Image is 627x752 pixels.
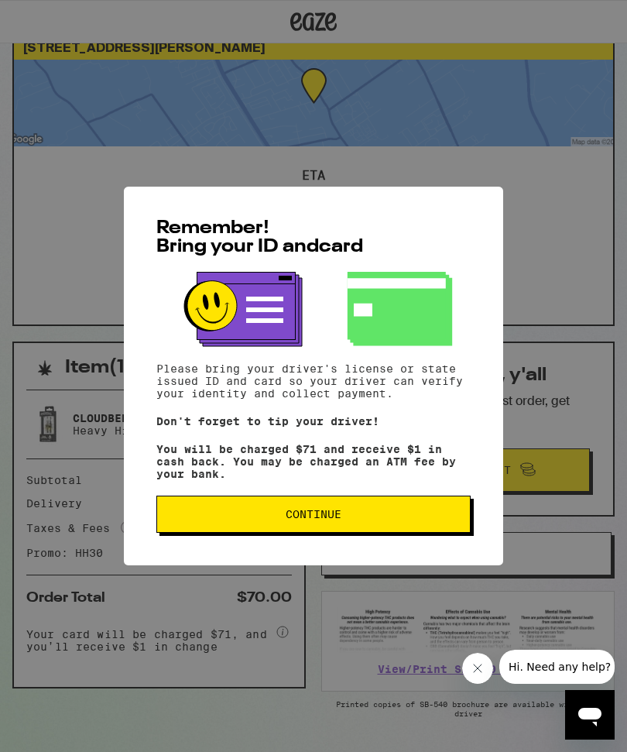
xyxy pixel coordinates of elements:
p: Please bring your driver's license or state issued ID and card so your driver can verify your ide... [156,362,471,400]
iframe: Message from company [499,650,615,684]
p: Don't forget to tip your driver! [156,415,471,428]
span: Remember! Bring your ID and card [156,219,363,256]
p: You will be charged $71 and receive $1 in cash back. You may be charged an ATM fee by your bank. [156,443,471,480]
iframe: Close message [462,653,493,684]
iframe: Button to launch messaging window [565,690,615,740]
button: Continue [156,496,471,533]
span: Continue [286,509,341,520]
